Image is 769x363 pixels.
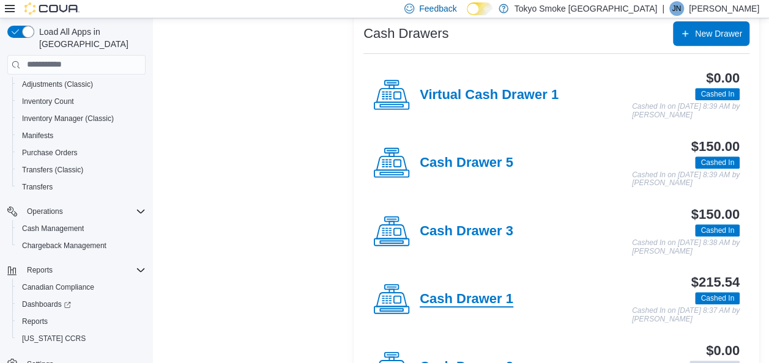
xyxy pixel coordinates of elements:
a: Adjustments (Classic) [17,77,98,92]
span: JN [672,1,682,16]
button: Purchase Orders [12,144,150,161]
h3: $0.00 [706,71,740,86]
h4: Cash Drawer 5 [420,155,513,171]
button: Cash Management [12,220,150,237]
button: Manifests [12,127,150,144]
span: Manifests [17,128,146,143]
button: Inventory Manager (Classic) [12,110,150,127]
a: Transfers [17,180,58,194]
button: Canadian Compliance [12,279,150,296]
button: New Drawer [673,21,749,46]
span: Reports [22,317,48,326]
span: Transfers (Classic) [17,163,146,177]
h3: $215.54 [691,275,740,290]
span: Inventory Manager (Classic) [17,111,146,126]
span: Transfers [17,180,146,194]
span: Chargeback Management [22,241,106,251]
button: [US_STATE] CCRS [12,330,150,347]
span: [US_STATE] CCRS [22,334,86,343]
span: Dashboards [17,297,146,312]
span: Cashed In [700,225,734,236]
span: Canadian Compliance [17,280,146,295]
span: Operations [27,207,63,216]
span: Transfers (Classic) [22,165,83,175]
a: Purchase Orders [17,145,83,160]
span: Washington CCRS [17,331,146,346]
span: Reports [27,265,53,275]
span: Feedback [419,2,456,15]
a: Dashboards [17,297,76,312]
span: New Drawer [695,28,742,40]
button: Adjustments (Classic) [12,76,150,93]
span: Cash Management [22,224,84,233]
a: Inventory Manager (Classic) [17,111,119,126]
span: Purchase Orders [22,148,78,158]
button: Chargeback Management [12,237,150,254]
h3: $0.00 [706,343,740,358]
a: Chargeback Management [17,238,111,253]
span: Cashed In [695,156,740,169]
img: Cova [24,2,80,15]
span: Cashed In [695,224,740,237]
h4: Cash Drawer 3 [420,224,513,240]
a: Cash Management [17,221,89,236]
button: Reports [2,262,150,279]
h3: $150.00 [691,139,740,154]
input: Dark Mode [467,2,492,15]
span: Dashboards [22,299,71,309]
a: Transfers (Classic) [17,163,88,177]
a: Reports [17,314,53,329]
p: | [662,1,664,16]
div: Jesse Neira [669,1,684,16]
button: Transfers [12,178,150,196]
a: Canadian Compliance [17,280,99,295]
h3: $150.00 [691,207,740,222]
button: Reports [22,263,58,277]
span: Canadian Compliance [22,282,94,292]
p: [PERSON_NAME] [689,1,759,16]
span: Inventory Count [22,97,74,106]
span: Chargeback Management [17,238,146,253]
button: Transfers (Classic) [12,161,150,178]
p: Tokyo Smoke [GEOGRAPHIC_DATA] [515,1,658,16]
span: Inventory Count [17,94,146,109]
span: Cash Management [17,221,146,236]
span: Inventory Manager (Classic) [22,114,114,123]
span: Cashed In [700,293,734,304]
p: Cashed In on [DATE] 8:39 AM by [PERSON_NAME] [632,103,740,119]
span: Reports [22,263,146,277]
span: Cashed In [700,157,734,168]
button: Operations [22,204,68,219]
span: Manifests [22,131,53,141]
span: Adjustments (Classic) [17,77,146,92]
button: Inventory Count [12,93,150,110]
span: Operations [22,204,146,219]
h3: Cash Drawers [363,26,448,41]
a: Dashboards [12,296,150,313]
p: Cashed In on [DATE] 8:39 AM by [PERSON_NAME] [632,171,740,188]
h4: Cash Drawer 1 [420,291,513,307]
span: Load All Apps in [GEOGRAPHIC_DATA] [34,26,146,50]
a: Manifests [17,128,58,143]
p: Cashed In on [DATE] 8:38 AM by [PERSON_NAME] [632,239,740,255]
span: Reports [17,314,146,329]
p: Cashed In on [DATE] 8:37 AM by [PERSON_NAME] [632,307,740,323]
a: [US_STATE] CCRS [17,331,91,346]
span: Cashed In [700,89,734,100]
button: Reports [12,313,150,330]
a: Inventory Count [17,94,79,109]
h4: Virtual Cash Drawer 1 [420,87,559,103]
span: Adjustments (Classic) [22,79,93,89]
span: Purchase Orders [17,145,146,160]
span: Cashed In [695,292,740,304]
button: Operations [2,203,150,220]
span: Cashed In [695,88,740,100]
span: Transfers [22,182,53,192]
